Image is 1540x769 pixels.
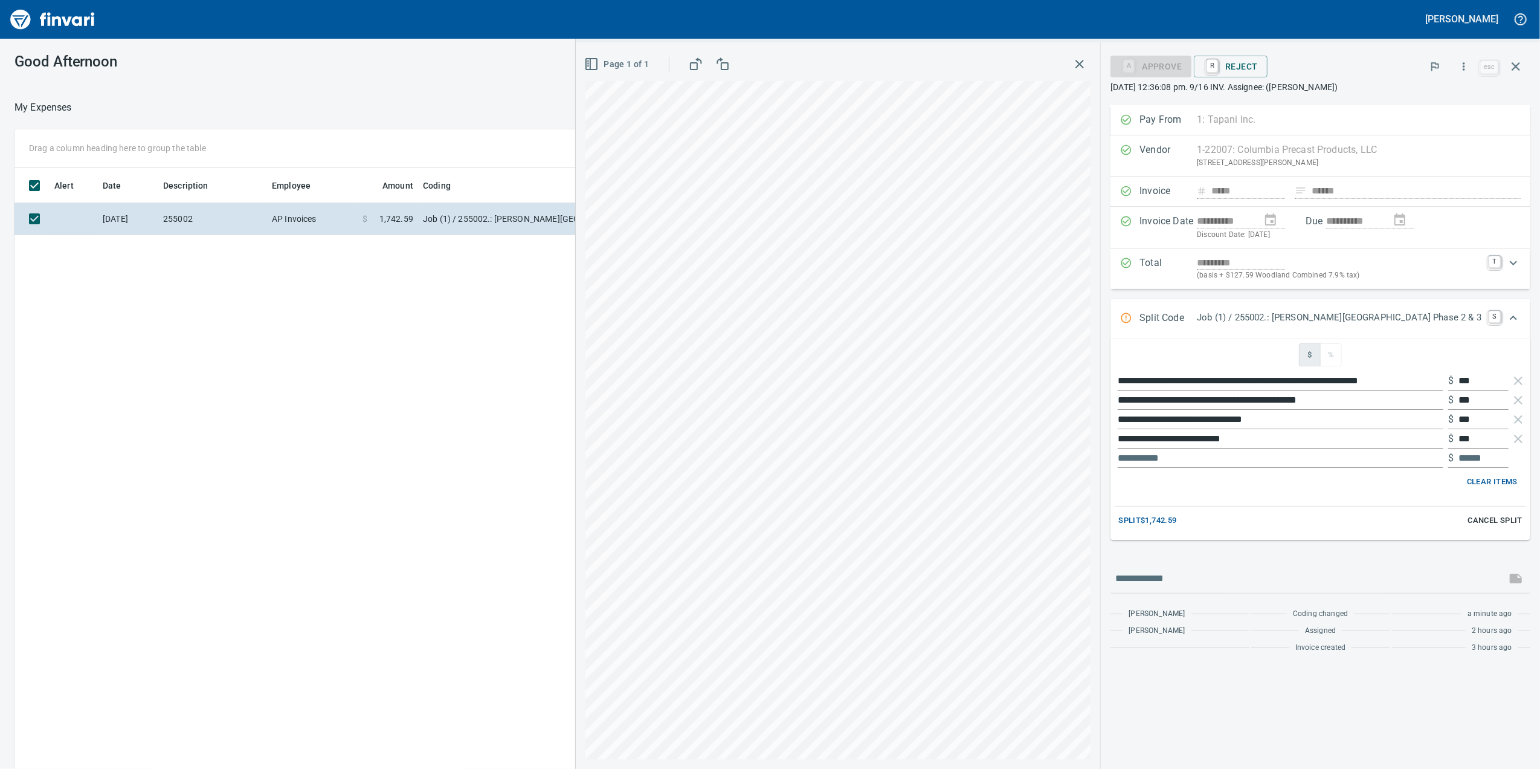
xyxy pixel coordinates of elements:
p: Job (1) / 255002.: [PERSON_NAME][GEOGRAPHIC_DATA] Phase 2 & 3 [1197,311,1481,325]
button: % [1320,343,1342,367]
td: [DATE] [98,203,158,235]
span: Date [103,178,137,193]
span: Coding [423,178,466,193]
span: This records your message into the invoice and notifies anyone mentioned [1501,564,1530,593]
button: Split$1,742.59 [1115,511,1179,530]
nav: breadcrumb [14,100,72,115]
span: Cancel Split [1468,514,1522,528]
div: Expand [1110,299,1530,339]
span: Split $1,742.59 [1118,514,1176,528]
span: Close invoice [1477,52,1530,81]
p: Drag a column heading here to group the table [29,142,206,154]
span: Date [103,178,121,193]
span: Amount [382,178,413,193]
span: Amount [367,178,413,193]
span: Coding changed [1293,608,1348,620]
button: [PERSON_NAME] [1423,10,1501,28]
p: $ [1448,451,1454,466]
p: $ [1448,432,1454,446]
a: esc [1480,60,1498,74]
span: Description [163,178,224,193]
button: $ [1299,343,1321,367]
p: $ [1448,374,1454,388]
h5: [PERSON_NAME] [1426,13,1498,25]
td: Job (1) / 255002.: [PERSON_NAME][GEOGRAPHIC_DATA] Phase 2 & 3 [418,203,720,235]
span: Clear Items [1467,475,1518,489]
p: (basis + $127.59 Woodland Combined 7.9% tax) [1197,270,1481,282]
button: Remove Line Item [1511,393,1526,407]
p: Split Code [1139,311,1197,326]
button: RReject [1194,56,1267,77]
span: Employee [272,178,326,193]
span: 2 hours ago [1472,625,1512,637]
button: Clear Items [1464,473,1521,492]
p: Total [1139,256,1197,282]
span: Alert [54,178,74,193]
div: Job Phase required [1110,60,1191,71]
button: More [1451,53,1477,80]
a: R [1207,59,1218,73]
button: Cancel Split [1465,511,1526,530]
a: S [1489,311,1501,323]
span: Coding [423,178,451,193]
a: T [1489,256,1501,268]
button: Remove Line Item [1511,412,1526,427]
button: Remove Line Item [1511,432,1526,446]
span: % [1325,348,1337,362]
p: $ [1448,412,1454,427]
p: [DATE] 12:36:08 pm. 9/16 INV. Assignee: ([PERSON_NAME]) [1110,81,1530,93]
span: Employee [272,178,311,193]
p: My Expenses [14,100,72,115]
span: Description [163,178,208,193]
span: [PERSON_NAME] [1129,608,1185,620]
div: Expand [1110,248,1530,289]
span: Page 1 of 1 [587,57,649,72]
td: AP Invoices [267,203,358,235]
h3: Good Afternoon [14,53,398,70]
img: Finvari [7,5,98,34]
span: a minute ago [1468,608,1512,620]
span: [PERSON_NAME] [1129,625,1185,637]
p: $ [1448,393,1454,407]
span: Reject [1203,56,1257,77]
span: $ [362,213,367,225]
button: Page 1 of 1 [582,53,654,76]
span: Invoice created [1295,642,1346,654]
span: $ [1304,348,1316,362]
span: 1,742.59 [379,213,413,225]
td: 255002 [158,203,267,235]
span: Assigned [1305,625,1336,637]
span: Alert [54,178,89,193]
span: 3 hours ago [1472,642,1512,654]
button: Flag [1422,53,1448,80]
